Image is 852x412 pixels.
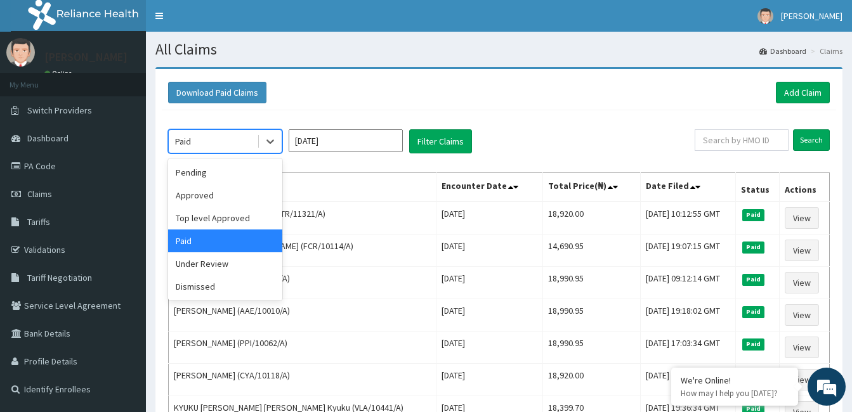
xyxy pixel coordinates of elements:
a: View [785,304,819,326]
td: [DATE] 19:07:15 GMT [641,235,735,267]
span: Tariffs [27,216,50,228]
td: -Akinbade [DATE] Akinyelu (BTR/11321/A) [169,202,436,235]
img: User Image [757,8,773,24]
div: Minimize live chat window [208,6,239,37]
th: Encounter Date [436,173,542,202]
td: 18,990.95 [542,267,641,299]
li: Claims [808,46,842,56]
a: View [785,207,819,229]
td: [DATE] [436,332,542,364]
td: [DATE] [436,235,542,267]
div: Pending [168,161,282,184]
span: We're online! [74,125,175,253]
span: [PERSON_NAME] [781,10,842,22]
td: [PERSON_NAME] (THN/10028/A) [169,267,436,299]
span: Paid [742,274,765,285]
a: Online [44,69,75,78]
td: [DATE] [436,267,542,299]
td: [DATE] 10:12:55 GMT [641,202,735,235]
div: Chat with us now [66,71,213,87]
div: Approved [168,184,282,207]
td: [DATE] [436,202,542,235]
div: Paid [168,229,282,252]
td: [DATE] 09:12:14 GMT [641,267,735,299]
th: Name [169,173,436,202]
th: Status [735,173,779,202]
input: Select Month and Year [289,129,403,152]
td: [DATE] 19:18:02 GMT [641,299,735,332]
input: Search by HMO ID [695,129,789,151]
img: d_794563401_company_1708531726252_794563401 [23,63,51,95]
input: Search [793,129,830,151]
td: [PERSON_NAME] (PPI/10062/A) [169,332,436,364]
a: Add Claim [776,82,830,103]
div: Paid [175,135,191,148]
span: Switch Providers [27,105,92,116]
td: 18,920.00 [542,202,641,235]
div: Dismissed [168,275,282,298]
span: Paid [742,209,765,221]
div: Under Review [168,252,282,275]
td: 18,990.95 [542,299,641,332]
div: We're Online! [681,375,789,386]
div: Top level Approved [168,207,282,229]
button: Filter Claims [409,129,472,153]
span: Paid [742,306,765,318]
td: 14,690.95 [542,235,641,267]
img: User Image [6,38,35,67]
p: [PERSON_NAME] [44,51,128,63]
button: Download Paid Claims [168,82,266,103]
th: Date Filed [641,173,735,202]
td: [DATE] [436,299,542,332]
th: Actions [779,173,829,202]
span: Paid [742,241,765,253]
td: 18,920.00 [542,364,641,396]
td: [DATE] [436,364,542,396]
span: Dashboard [27,132,69,144]
textarea: Type your message and hit 'Enter' [6,276,242,321]
td: 18,990.95 [542,332,641,364]
span: Tariff Negotiation [27,272,92,283]
td: [PERSON_NAME] (CYA/10118/A) [169,364,436,396]
a: View [785,240,819,261]
td: [PERSON_NAME] (AAE/10010/A) [169,299,436,332]
td: [DATE] 11:11:24 GMT [641,364,735,396]
span: Claims [27,188,52,200]
a: Dashboard [759,46,806,56]
h1: All Claims [155,41,842,58]
td: [DATE] 17:03:34 GMT [641,332,735,364]
p: How may I help you today? [681,388,789,399]
td: [PERSON_NAME] [PERSON_NAME] (FCR/10114/A) [169,235,436,267]
a: View [785,337,819,358]
a: View [785,369,819,390]
span: Paid [742,338,765,350]
a: View [785,272,819,293]
th: Total Price(₦) [542,173,641,202]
